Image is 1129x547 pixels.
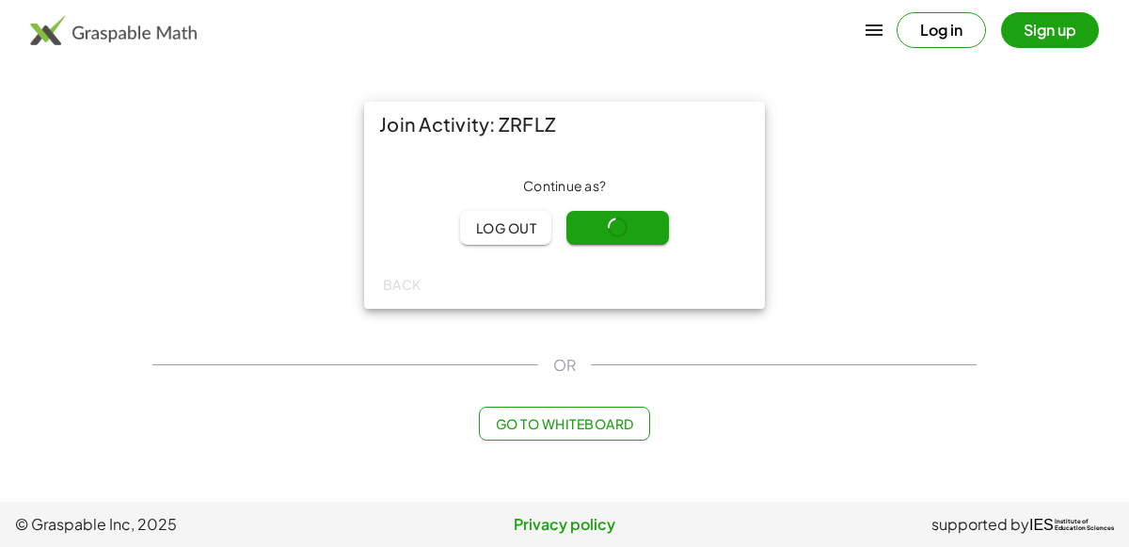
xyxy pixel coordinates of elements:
a: IESInstitute ofEducation Sciences [1029,513,1114,536]
span: IES [1029,516,1054,534]
div: Continue as ? [379,177,750,196]
button: Sign up [1001,12,1099,48]
span: Institute of Education Sciences [1055,519,1114,532]
button: Go to Whiteboard [479,407,649,441]
button: Log out [460,211,551,245]
span: OR [553,354,576,377]
div: Join Activity: ZRFLZ [364,102,765,147]
span: © Graspable Inc, 2025 [15,513,381,536]
span: Log out [475,219,536,236]
span: supported by [931,513,1029,536]
a: Privacy policy [381,513,747,536]
button: Log in [897,12,986,48]
span: Go to Whiteboard [495,415,633,432]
